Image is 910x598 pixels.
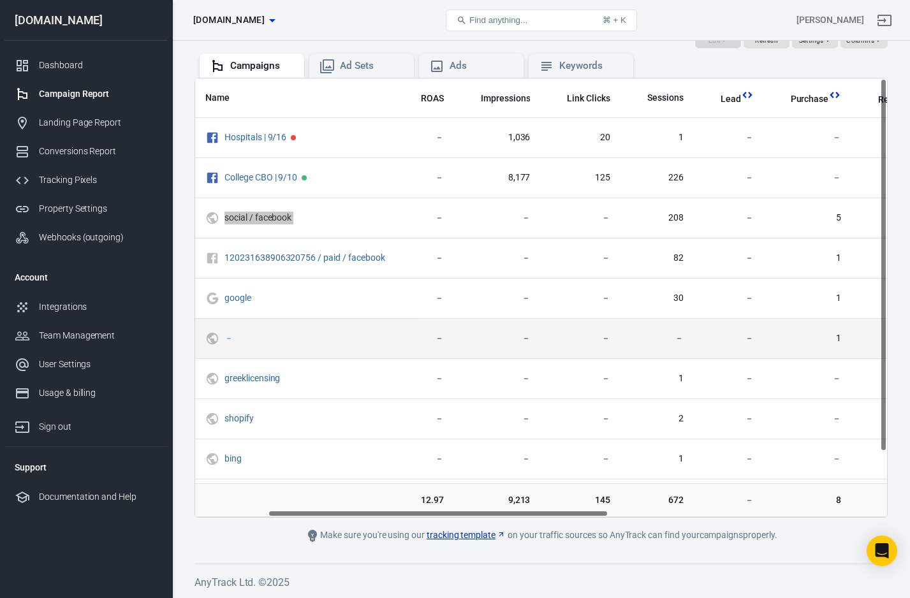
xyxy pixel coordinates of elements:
span: 226 [631,171,684,184]
a: 120231638906320756 / paid / facebook [224,252,385,263]
span: 9,213 [464,493,531,506]
span: － [704,212,754,224]
li: Account [4,262,168,293]
span: － [404,372,444,385]
a: greeklicensing [224,373,280,383]
span: 12.97 [404,493,444,506]
span: ROAS [421,92,444,105]
span: 1 [774,332,842,345]
svg: Unknown Facebook [205,251,219,266]
span: Sessions [647,92,684,105]
span: － [550,252,610,265]
span: － [404,252,444,265]
a: shopify [224,413,254,423]
svg: UTM & Web Traffic [205,411,219,427]
a: Dashboard [4,51,168,80]
span: － [224,333,235,342]
span: Impressions [481,92,531,105]
span: － [550,212,610,224]
span: － [464,332,531,345]
span: － [774,372,842,385]
span: － [464,252,531,265]
span: － [774,131,842,144]
div: Ad Sets [340,59,404,73]
span: shopify [224,414,256,423]
span: － [464,292,531,305]
div: Make sure you're using our on your traffic sources so AnyTrack can find your campaigns properly. [254,528,828,543]
span: － [404,212,444,224]
svg: UTM & Web Traffic [205,210,219,226]
span: The number of clicks on links within the ad that led to advertiser-specified destinations [550,91,610,106]
span: 5 [774,212,842,224]
span: Active [302,175,307,180]
a: Tracking Pixels [4,166,168,194]
span: － [550,453,610,465]
span: Purchase [791,93,829,106]
span: Name [205,92,230,105]
span: － [550,332,610,345]
a: User Settings [4,350,168,379]
span: 1 [774,252,842,265]
span: Lead [704,93,741,106]
span: － [464,453,531,465]
span: － [704,252,754,265]
span: － [704,332,754,345]
span: － [550,412,610,425]
span: － [774,412,842,425]
span: － [704,171,754,184]
span: Paused [291,135,296,140]
div: Landing Page Report [39,116,158,129]
span: － [404,412,444,425]
div: Account id: GO1HsbMZ [796,13,864,27]
span: 8 [774,493,842,506]
span: － [631,332,684,345]
div: Dashboard [39,59,158,72]
svg: Facebook Ads [205,170,219,186]
button: [DOMAIN_NAME] [188,8,280,32]
div: Documentation and Help [39,490,158,504]
div: Conversions Report [39,145,158,158]
span: － [464,412,531,425]
svg: UTM & Web Traffic [205,371,219,386]
div: Open Intercom Messenger [867,536,897,566]
span: － [404,332,444,345]
span: The number of clicks on links within the ad that led to advertiser-specified destinations [567,91,610,106]
span: Name [205,92,246,105]
span: － [404,292,444,305]
a: Usage & billing [4,379,168,407]
div: Campaign Report [39,87,158,101]
div: scrollable content [195,78,887,517]
span: － [464,212,531,224]
span: The number of times your ads were on screen. [464,91,531,106]
span: － [404,131,444,144]
span: 120231638906320756 / paid / facebook [224,253,387,262]
div: Usage & billing [39,386,158,400]
svg: This column is calculated from AnyTrack real-time data [741,89,754,101]
div: Sign out [39,420,158,434]
span: 1 [631,372,684,385]
span: － [704,131,754,144]
span: － [404,453,444,465]
span: Hospitals | 9/16 [224,133,288,142]
li: Support [4,452,168,483]
span: 672 [631,493,684,506]
span: － [704,372,754,385]
span: － [704,292,754,305]
a: Landing Page Report [4,108,168,137]
div: ⌘ + K [603,15,626,25]
span: 1 [774,292,842,305]
div: Campaigns [230,59,294,73]
span: － [704,453,754,465]
span: The total return on ad spend [421,91,444,106]
a: social / facebook [224,212,291,222]
a: bing [224,453,242,463]
div: User Settings [39,358,158,371]
div: Ads [450,59,513,73]
span: 82 [631,252,684,265]
span: greeklicensing [224,374,282,383]
span: － [704,412,754,425]
a: google [224,293,251,303]
span: twothreadsbyedmonds.com [193,12,265,28]
a: Integrations [4,293,168,321]
span: － [464,372,531,385]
